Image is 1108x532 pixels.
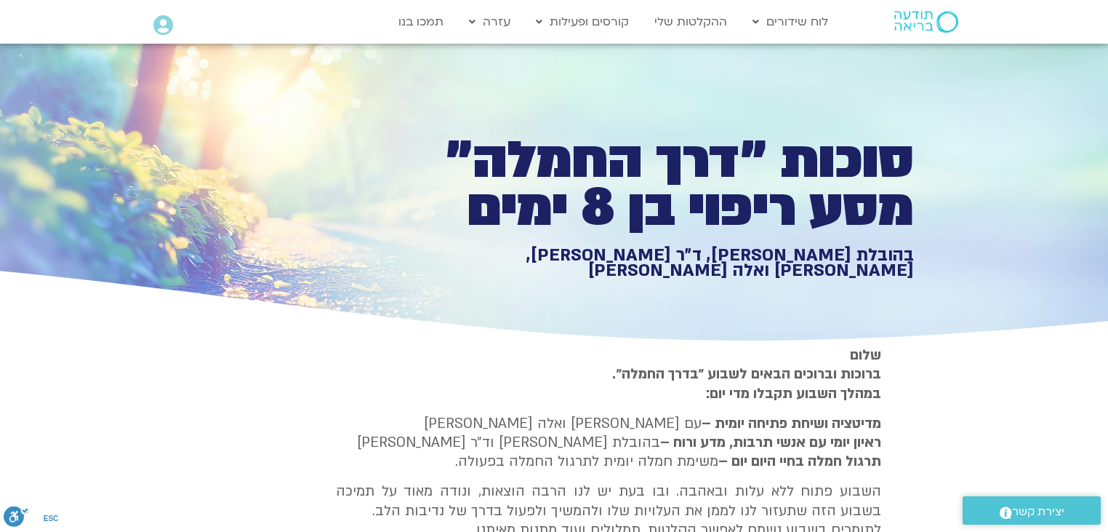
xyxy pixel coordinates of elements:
[1012,502,1064,522] span: יצירת קשר
[410,247,914,279] h1: בהובלת [PERSON_NAME], ד״ר [PERSON_NAME], [PERSON_NAME] ואלה [PERSON_NAME]
[529,8,636,36] a: קורסים ופעילות
[660,433,881,452] b: ראיון יומי עם אנשי תרבות, מדע ורוח –
[647,8,734,36] a: ההקלטות שלי
[391,8,451,36] a: תמכו בנו
[745,8,835,36] a: לוח שידורים
[462,8,518,36] a: עזרה
[894,11,958,33] img: תודעה בריאה
[410,137,914,232] h1: סוכות ״דרך החמלה״ מסע ריפוי בן 8 ימים
[336,414,881,472] p: עם [PERSON_NAME] ואלה [PERSON_NAME] בהובלת [PERSON_NAME] וד״ר [PERSON_NAME] משימת חמלה יומית לתרג...
[702,414,881,433] strong: מדיטציה ושיחת פתיחה יומית –
[850,346,881,365] strong: שלום
[612,365,881,402] strong: ברוכות וברוכים הבאים לשבוע ״בדרך החמלה״. במהלך השבוע תקבלו מדי יום:
[963,496,1101,525] a: יצירת קשר
[718,452,881,471] b: תרגול חמלה בחיי היום יום –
